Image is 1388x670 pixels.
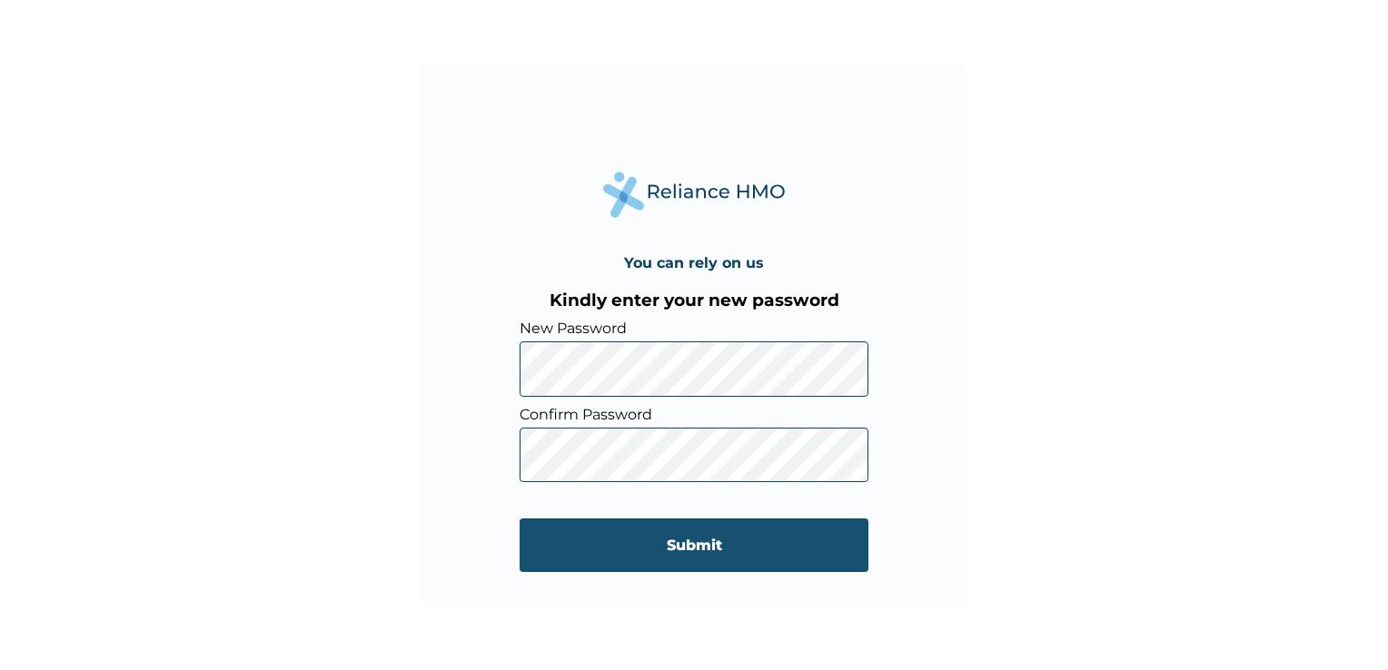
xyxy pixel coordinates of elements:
label: New Password [520,320,868,337]
input: Submit [520,518,868,572]
h3: Kindly enter your new password [520,290,868,310]
img: Reliance Health's Logo [603,172,785,218]
label: Confirm Password [520,406,868,423]
h4: You can rely on us [624,254,764,271]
